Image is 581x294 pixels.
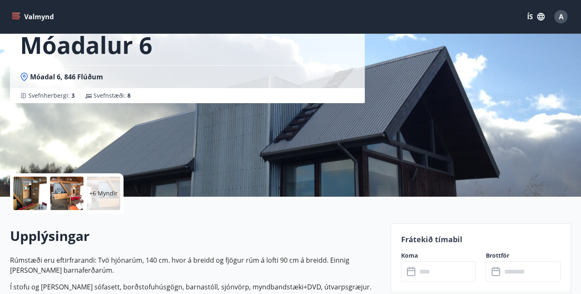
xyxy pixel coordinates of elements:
[28,91,75,100] span: Svefnherbergi :
[30,72,103,81] span: Móadal 6, 846 Flúðum
[127,91,131,99] span: 8
[20,29,152,61] h1: Móadalur 6
[401,251,476,260] label: Koma
[10,255,381,275] p: Rúmstæði eru eftirfrarandi: Tvö hjónarúm, 140 cm. hvor á breidd og fjögur rúm á lofti 90 cm á bre...
[401,234,561,245] p: Frátekið tímabil
[93,91,131,100] span: Svefnstæði :
[10,9,57,24] button: menu
[71,91,75,99] span: 3
[551,7,571,27] button: A
[486,251,561,260] label: Brottför
[10,282,381,292] p: Í stofu og [PERSON_NAME] sófasett, borðstofuhúsgögn, barnastóll, sjónvörp, myndbandstæki+DVD, útv...
[89,189,118,198] p: +6 Myndir
[523,9,549,24] button: ÍS
[10,227,381,245] h2: Upplýsingar
[559,12,563,21] span: A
